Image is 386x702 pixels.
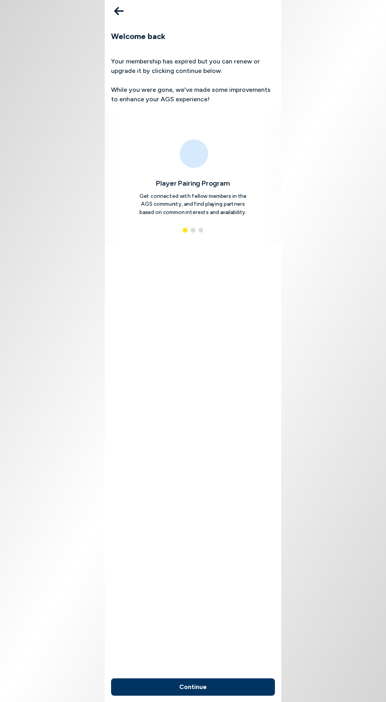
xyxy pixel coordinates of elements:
button: Continue [111,678,275,696]
p: Get connected with fellow members in the AGS community, and find playing partners based on common... [135,192,251,216]
h2: Player Pairing Program [156,179,230,189]
p: Your membership has expired but you can renew or upgrade it by clicking continue below. While you... [105,50,281,110]
h1: Welcome back [111,28,165,44]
